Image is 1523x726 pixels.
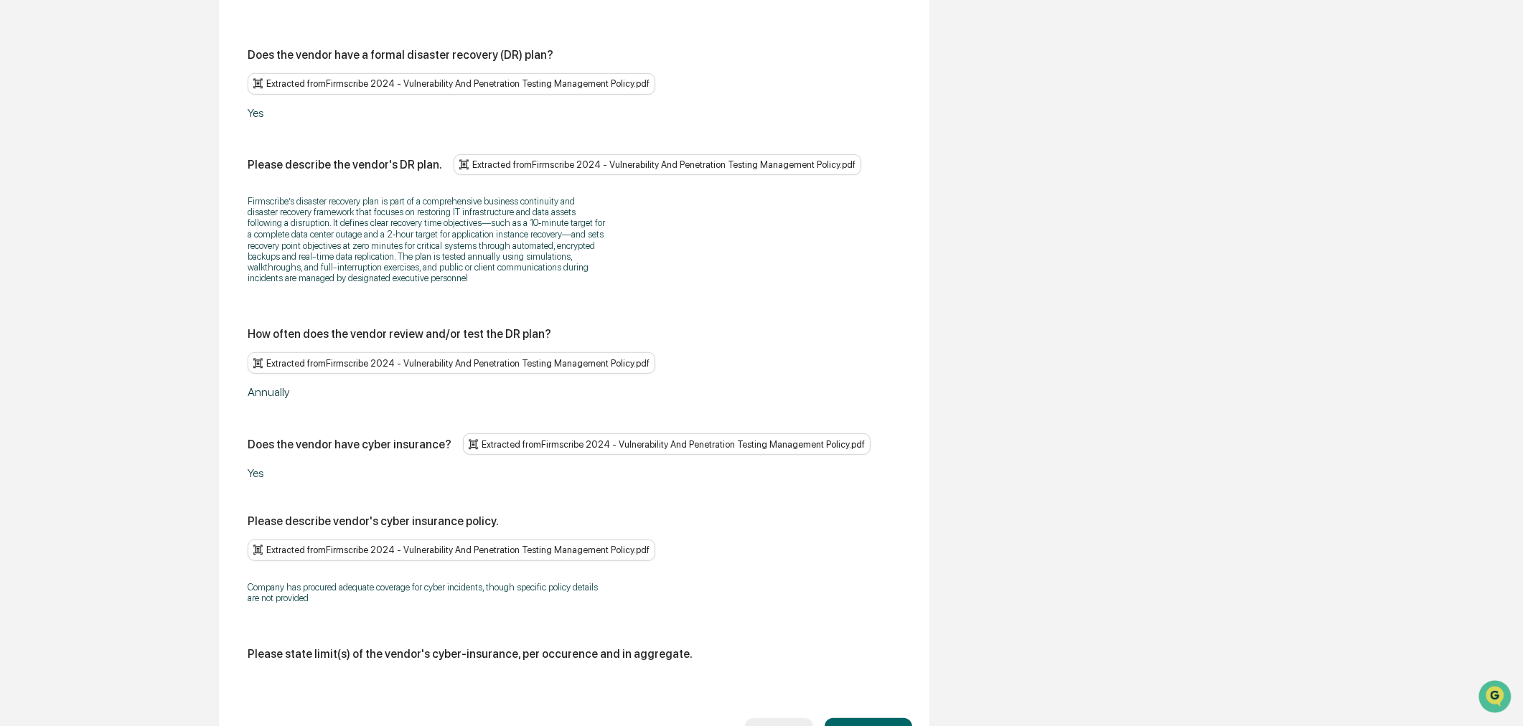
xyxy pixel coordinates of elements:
[1477,679,1516,717] iframe: Open customer support
[104,182,116,194] div: 🗄️
[248,158,442,171] div: Please describe the vendor's DR plan.
[14,110,40,136] img: 1746055101610-c473b297-6a78-478c-a979-82029cc54cd1
[9,175,98,201] a: 🖐️Preclearance
[248,327,551,341] div: How often does the vendor review and/or test the DR plan?
[248,73,655,95] div: Extracted from Firmscribe 2024 - Vulnerability And Penetration Testing Management Policy.pdf
[248,352,655,374] div: Extracted from Firmscribe 2024 - Vulnerability And Penetration Testing Management Policy.pdf
[244,114,261,131] button: Start new chat
[248,385,606,399] div: Annually
[29,181,93,195] span: Preclearance
[463,433,871,455] div: Extracted from Firmscribe 2024 - Vulnerability And Penetration Testing Management Policy.pdf
[14,182,26,194] div: 🖐️
[248,48,553,62] div: Does the vendor have a formal disaster recovery (DR) plan?
[29,208,90,222] span: Data Lookup
[49,124,182,136] div: We're available if you need us!
[248,514,499,528] div: Please describe vendor's cyber insurance policy.
[248,438,451,451] div: Does the vendor have cyber insurance?
[9,202,96,228] a: 🔎Data Lookup
[248,582,606,603] p: Company has procured adequate coverage for cyber incidents, though specific policy details are no...
[49,110,235,124] div: Start new chat
[101,242,174,254] a: Powered byPylon
[454,154,861,176] div: Extracted from Firmscribe 2024 - Vulnerability And Penetration Testing Management Policy.pdf
[118,181,178,195] span: Attestations
[14,209,26,221] div: 🔎
[14,30,261,53] p: How can we help?
[248,539,655,561] div: Extracted from Firmscribe 2024 - Vulnerability And Penetration Testing Management Policy.pdf
[98,175,184,201] a: 🗄️Attestations
[248,106,606,120] div: Yes
[248,196,606,283] p: Firmscribe’s disaster recovery plan is part of a comprehensive business continuity and disaster r...
[248,466,606,480] div: Yes
[37,65,237,80] input: Clear
[143,243,174,254] span: Pylon
[248,647,693,661] div: Please state limit(s) of the vendor's cyber-insurance, per occurence and in aggregate.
